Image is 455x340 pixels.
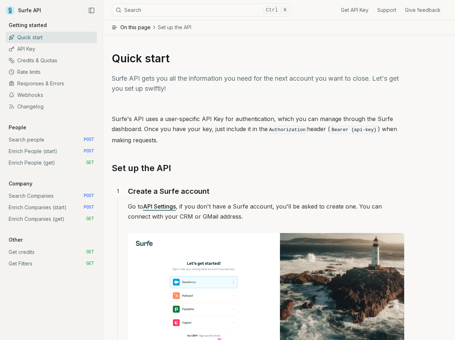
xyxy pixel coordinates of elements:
code: Bearer {api-key} [330,126,378,134]
button: On this pageSet up the API [103,20,455,35]
button: Collapse Sidebar [86,5,97,16]
a: Get API Key [341,6,369,14]
span: GET [86,160,94,166]
a: Give feedback [405,6,441,14]
a: Set up the API [112,162,171,174]
kbd: K [281,6,289,14]
span: POST [84,205,94,210]
span: GET [86,261,94,267]
a: Surfe API [6,5,41,16]
p: Go to , if you don't have a Surfe account, you'll be asked to create one. You can connect with yo... [128,201,404,222]
a: Enrich People (get) GET [6,157,97,169]
p: People [6,124,29,131]
a: Quick start [6,32,97,43]
a: Support [377,6,396,14]
a: Responses & Errors [6,78,97,89]
span: Set up the API [158,24,191,31]
button: SearchCtrlK [112,4,292,17]
p: Other [6,236,26,243]
a: Enrich People (start) POST [6,146,97,157]
p: Surfe's API uses a user-specific API Key for authentication, which you can manage through the Sur... [112,114,404,145]
p: Getting started [6,22,50,29]
h1: Quick start [112,52,404,65]
a: Create a Surfe account [128,185,209,197]
span: POST [84,137,94,143]
span: POST [84,148,94,154]
code: Authorization [268,126,307,134]
a: Enrich Companies (get) GET [6,213,97,225]
a: API Settings [143,203,176,210]
a: Get Filters GET [6,258,97,269]
a: Search people POST [6,134,97,146]
a: Rate limits [6,66,97,78]
a: API Key [6,43,97,55]
a: Webhooks [6,89,97,101]
a: Changelog [6,101,97,112]
a: Credits & Quotas [6,55,97,66]
a: Enrich Companies (start) POST [6,202,97,213]
span: GET [86,216,94,222]
a: Get credits GET [6,246,97,258]
p: Company [6,180,35,187]
p: Surfe API gets you all the information you need for the next account you want to close. Let's get... [112,73,404,94]
span: POST [84,193,94,199]
a: Search Companies POST [6,190,97,202]
kbd: Ctrl [263,6,281,14]
span: GET [86,249,94,255]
